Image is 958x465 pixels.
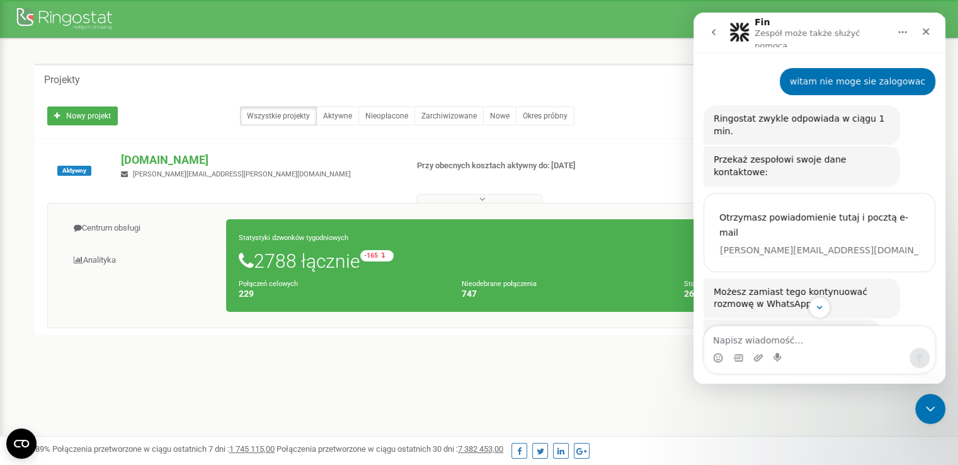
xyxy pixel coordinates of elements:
button: Wyślij wiadomość… [216,335,236,355]
button: Selektor plików GIF [40,340,50,350]
h1: 2788 łącznie [239,250,888,272]
h4: 747 [462,289,666,299]
a: Analityka [57,245,227,276]
a: Okres próbny [516,106,574,125]
u: 7 382 453,00 [458,444,503,454]
a: Nieopłacone [358,106,415,125]
button: Scroll to bottom [115,284,137,306]
a: Wszystkie projekty [240,106,317,125]
div: Fin mówi… [10,307,242,377]
button: Open CMP widget [6,428,37,459]
a: Nowe [483,106,516,125]
h5: Projekty [44,74,80,86]
small: Połączeń celowych [239,280,298,288]
span: Połączenia przetworzone w ciągu ostatnich 7 dni : [52,444,275,454]
small: -165 [360,250,394,261]
span: [PERSON_NAME][EMAIL_ADDRESS][PERSON_NAME][DOMAIN_NAME] [133,170,351,178]
a: Aktywne [316,106,359,125]
p: [DOMAIN_NAME] [121,152,396,168]
p: Przy obecnych kosztach aktywny do: [DATE] [417,160,619,172]
u: 1 745 115,00 [229,444,275,454]
div: Kontynuuj w WhatsApp [10,307,188,367]
iframe: Intercom live chat [693,13,945,384]
button: Selektor emotek [20,340,30,350]
button: Załaduj załącznik [60,340,70,350]
small: Stosunek nieodebranych połączeń [684,280,790,288]
textarea: Napisz wiadomość... [11,314,241,335]
button: Start recording [80,340,90,350]
span: Aktywny [57,166,91,176]
h4: 26,79 % [684,289,888,299]
iframe: Intercom live chat [915,394,945,424]
h4: 229 [239,289,443,299]
small: Statystyki dzwonków tygodniowych [239,234,348,242]
small: Nieodebrane połączenia [462,280,537,288]
a: Centrum obsługi [57,213,227,244]
a: Nowy projekt [47,106,118,125]
a: Zarchiwizowane [414,106,484,125]
span: Połączenia przetworzone w ciągu ostatnich 30 dni : [277,444,503,454]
